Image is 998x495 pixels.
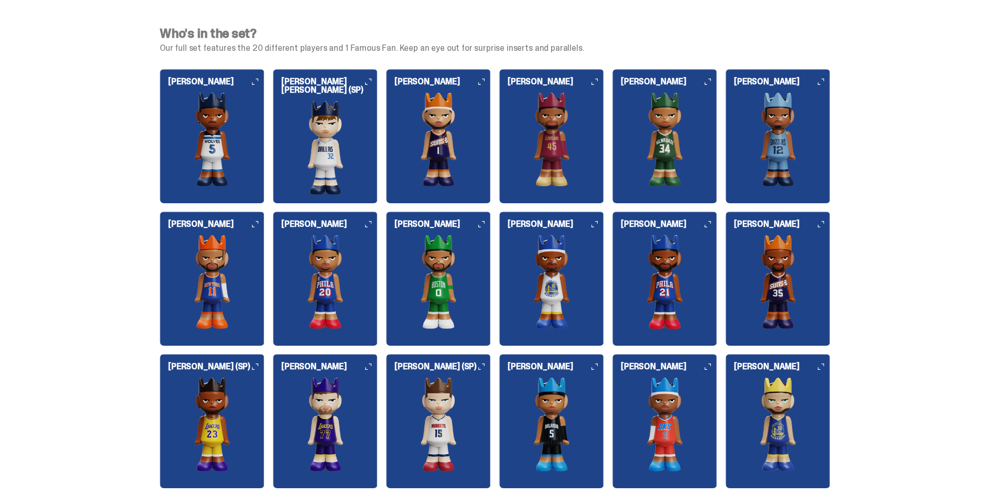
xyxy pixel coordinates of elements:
h6: [PERSON_NAME] [734,362,830,371]
img: card image [273,377,378,471]
img: card image [386,92,491,186]
img: card image [273,235,378,329]
h6: [PERSON_NAME] [168,78,265,86]
h4: Who's in the set? [160,27,830,40]
h6: [PERSON_NAME] [734,220,830,228]
img: card image [726,235,830,329]
h6: [PERSON_NAME] [281,220,378,228]
img: card image [612,92,717,186]
h6: [PERSON_NAME] [281,362,378,371]
h6: [PERSON_NAME] [394,220,491,228]
h6: [PERSON_NAME] (SP) [394,362,491,371]
img: card image [386,377,491,471]
img: card image [499,235,604,329]
h6: [PERSON_NAME] [734,78,830,86]
p: Our full set features the 20 different players and 1 Famous Fan. Keep an eye out for surprise ins... [160,44,830,52]
h6: [PERSON_NAME] [168,220,265,228]
h6: [PERSON_NAME] (SP) [168,362,265,371]
img: card image [160,235,265,329]
img: card image [160,377,265,471]
h6: [PERSON_NAME] [508,78,604,86]
img: card image [386,235,491,329]
h6: [PERSON_NAME] [394,78,491,86]
img: card image [499,377,604,471]
img: card image [612,377,717,471]
img: card image [499,92,604,186]
img: card image [726,377,830,471]
h6: [PERSON_NAME] [508,362,604,371]
img: card image [160,92,265,186]
h6: [PERSON_NAME] [621,78,717,86]
h6: [PERSON_NAME] [508,220,604,228]
h6: [PERSON_NAME] [PERSON_NAME] (SP) [281,78,378,94]
img: card image [612,235,717,329]
img: card image [273,101,378,195]
img: card image [726,92,830,186]
h6: [PERSON_NAME] [621,220,717,228]
h6: [PERSON_NAME] [621,362,717,371]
